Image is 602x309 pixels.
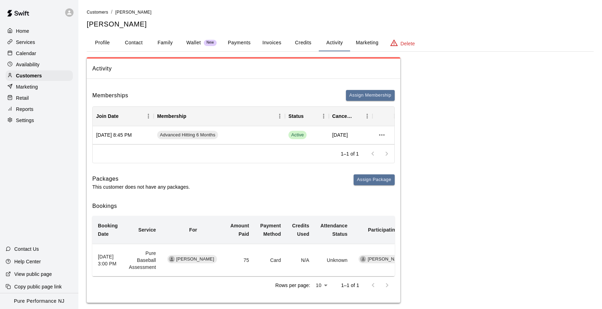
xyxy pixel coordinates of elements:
[6,59,73,70] a: Availability
[16,83,38,90] p: Marketing
[92,216,416,276] table: simple table
[87,10,108,15] span: Customers
[98,223,118,237] b: Booking Date
[14,283,62,290] p: Copy public page link
[285,106,329,126] div: Status
[354,174,395,185] button: Assign Package
[14,258,41,265] p: Help Center
[318,111,329,121] button: Menu
[286,244,315,277] td: N/A
[6,104,73,114] a: Reports
[292,223,309,237] b: Credits Used
[332,106,353,126] div: Cancel Date
[87,20,594,29] h5: [PERSON_NAME]
[123,244,162,277] td: Pure Baseball Assessment
[16,50,36,57] p: Calendar
[143,111,154,121] button: Menu
[346,90,395,101] button: Assign Membership
[189,227,197,233] b: For
[16,95,29,101] p: Retail
[256,35,287,51] button: Invoices
[332,131,348,138] span: [DATE]
[288,132,307,138] span: Active
[154,106,285,126] div: Membership
[14,297,64,305] p: Pure Performance NJ
[16,28,29,35] p: Home
[93,126,154,144] div: [DATE] 8:45 PM
[222,35,256,51] button: Payments
[360,256,366,262] div: Pete Zoccolillo
[92,174,190,183] h6: Packages
[315,244,353,277] td: Unknown
[115,10,152,15] span: [PERSON_NAME]
[230,223,249,237] b: Amount Paid
[138,227,156,233] b: Service
[16,117,34,124] p: Settings
[96,106,118,126] div: Join Date
[92,64,395,73] span: Activity
[275,282,310,289] p: Rows per page:
[87,35,118,51] button: Profile
[87,35,594,51] div: basic tabs example
[376,129,388,141] button: more actions
[321,223,348,237] b: Attendance Status
[365,256,408,263] span: [PERSON_NAME]
[6,93,73,103] a: Retail
[157,132,218,138] span: Advanced Hitting 6 Months
[6,82,73,92] a: Marketing
[157,106,186,126] div: Membership
[204,40,217,45] span: New
[149,35,181,51] button: Family
[319,35,350,51] button: Activity
[186,39,201,46] p: Wallet
[358,255,408,263] div: [PERSON_NAME]
[87,9,108,15] a: Customers
[169,256,175,262] div: Judah Fernandez
[352,111,362,121] button: Sort
[93,106,154,126] div: Join Date
[304,111,314,121] button: Sort
[92,183,190,190] p: This customer does not have any packages.
[92,202,395,211] h6: Bookings
[173,256,217,263] span: [PERSON_NAME]
[288,131,307,139] span: Active
[288,106,304,126] div: Status
[275,111,285,121] button: Menu
[260,223,281,237] b: Payment Method
[255,244,286,277] td: Card
[16,72,42,79] p: Customers
[225,244,255,277] td: 75
[362,111,372,121] button: Menu
[6,37,73,47] a: Services
[14,246,39,253] p: Contact Us
[186,111,196,121] button: Sort
[16,39,35,46] p: Services
[341,282,359,289] p: 1–1 of 1
[87,8,594,16] nav: breadcrumb
[287,35,319,51] button: Credits
[368,227,411,233] b: Participating Staff
[92,91,128,100] h6: Memberships
[329,106,373,126] div: Cancel Date
[6,70,73,81] a: Customers
[118,111,128,121] button: Sort
[6,48,73,59] a: Calendar
[118,35,149,51] button: Contact
[157,131,221,139] a: Advanced Hitting 6 Months
[6,26,73,36] a: Home
[14,271,52,278] p: View public page
[6,115,73,126] a: Settings
[16,106,33,113] p: Reports
[341,150,359,157] p: 1–1 of 1
[313,280,330,291] div: 10
[16,61,40,68] p: Availability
